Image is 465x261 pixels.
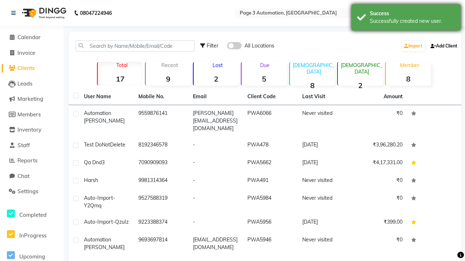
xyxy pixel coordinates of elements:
[243,232,298,256] td: PWA5946
[189,214,243,232] td: -
[352,190,407,214] td: ₹0
[2,157,62,165] a: Reports
[146,74,191,83] strong: 9
[134,172,189,190] td: 9981314364
[290,81,335,90] strong: 8
[194,74,239,83] strong: 2
[298,232,352,256] td: Never visited
[243,62,287,69] p: Due
[2,126,62,134] a: Inventory
[352,214,407,232] td: ₹399.00
[134,190,189,214] td: 9527588319
[98,74,143,83] strong: 17
[243,105,298,137] td: PWA6066
[402,41,424,51] a: Import
[243,214,298,232] td: PWA5956
[19,253,45,260] span: Upcoming
[17,188,38,195] span: Settings
[2,187,62,196] a: Settings
[189,172,243,190] td: -
[352,137,407,154] td: ₹3,96,280.20
[84,195,115,209] span: Auto-Import-Y2Qmq
[429,41,459,51] a: Add Client
[134,154,189,172] td: 7090909093
[189,154,243,172] td: -
[243,154,298,172] td: PWA5662
[84,110,125,124] span: Automation [PERSON_NAME]
[2,172,62,181] a: Chat
[298,154,352,172] td: [DATE]
[17,95,43,102] span: Marketing
[76,40,195,51] input: Search by Name/Mobile/Email/Code
[293,62,335,75] p: [DEMOGRAPHIC_DATA]
[17,126,41,133] span: Inventory
[243,88,298,105] th: Client Code
[19,232,46,239] span: InProgress
[149,62,191,69] p: Recent
[352,154,407,172] td: ₹4,17,331.00
[2,95,62,103] a: Marketing
[101,62,143,69] p: Total
[298,172,352,190] td: Never visited
[243,190,298,214] td: PWA5984
[134,214,189,232] td: 9223388374
[207,42,218,49] span: Filter
[352,232,407,256] td: ₹0
[338,81,383,90] strong: 2
[134,105,189,137] td: 9559876141
[134,88,189,105] th: Mobile No.
[80,88,134,105] th: User Name
[84,236,125,250] span: Automation [PERSON_NAME]
[189,190,243,214] td: -
[189,137,243,154] td: -
[2,80,62,88] a: Leads
[84,159,105,166] span: Qa Dnd3
[19,3,68,23] img: logo
[244,42,274,50] span: All Locations
[84,177,98,183] span: Harsh
[2,64,62,72] a: Clients
[80,3,112,23] b: 08047224946
[389,62,431,69] p: Member
[17,34,41,41] span: Calendar
[134,232,189,256] td: 9693697814
[243,172,298,190] td: PWA491
[17,173,29,179] span: Chat
[243,137,298,154] td: PWA478
[2,141,62,150] a: Staff
[352,105,407,137] td: ₹0
[17,142,30,149] span: Staff
[197,62,239,69] p: Lost
[189,88,243,105] th: Email
[242,74,287,83] strong: 5
[84,141,125,148] span: Test DoNotDelete
[17,111,41,118] span: Members
[386,74,431,83] strong: 8
[298,105,352,137] td: Never visited
[298,214,352,232] td: [DATE]
[2,49,62,57] a: Invoice
[370,10,455,17] div: Success
[84,219,129,225] span: Auto-Import-QzuIz
[189,105,243,137] td: [PERSON_NAME][EMAIL_ADDRESS][DOMAIN_NAME]
[2,33,62,42] a: Calendar
[341,62,383,75] p: [DEMOGRAPHIC_DATA]
[370,17,455,25] div: Successfully created new user.
[17,80,32,87] span: Leads
[352,172,407,190] td: ₹0
[379,88,407,105] th: Amount
[189,232,243,256] td: [EMAIL_ADDRESS][DOMAIN_NAME]
[298,190,352,214] td: Never visited
[17,65,35,71] span: Clients
[2,111,62,119] a: Members
[19,211,46,218] span: Completed
[134,137,189,154] td: 8192346578
[298,88,352,105] th: Last Visit
[17,157,37,164] span: Reports
[298,137,352,154] td: [DATE]
[17,49,35,56] span: Invoice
